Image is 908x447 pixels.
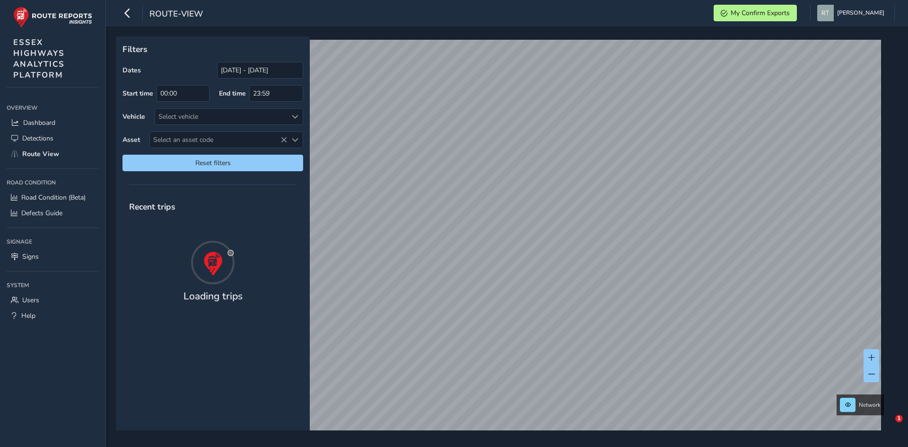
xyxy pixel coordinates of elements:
button: [PERSON_NAME] [817,5,888,21]
span: My Confirm Exports [731,9,790,18]
div: System [7,278,99,292]
p: Filters [122,43,303,55]
iframe: Intercom live chat [876,415,899,438]
label: Vehicle [122,112,145,121]
span: route-view [149,8,203,21]
button: Reset filters [122,155,303,171]
a: Help [7,308,99,324]
span: [PERSON_NAME] [837,5,884,21]
a: Signs [7,249,99,264]
span: 1 [895,415,903,422]
label: End time [219,89,246,98]
span: Signs [22,252,39,261]
label: Start time [122,89,153,98]
span: Detections [22,134,53,143]
label: Dates [122,66,141,75]
a: Defects Guide [7,205,99,221]
span: Network [859,401,881,409]
h4: Loading trips [183,290,243,302]
img: rr logo [13,7,92,28]
div: Select an asset code [287,132,303,148]
div: Overview [7,101,99,115]
span: Dashboard [23,118,55,127]
a: Dashboard [7,115,99,131]
span: Defects Guide [21,209,62,218]
span: Recent trips [122,194,182,219]
a: Detections [7,131,99,146]
span: Select an asset code [150,132,287,148]
span: Road Condition (Beta) [21,193,86,202]
div: Select vehicle [155,109,287,124]
div: Signage [7,235,99,249]
span: Route View [22,149,59,158]
button: My Confirm Exports [714,5,797,21]
span: Help [21,311,35,320]
label: Asset [122,135,140,144]
img: diamond-layout [817,5,834,21]
canvas: Map [119,40,881,441]
span: Users [22,296,39,305]
a: Road Condition (Beta) [7,190,99,205]
div: Road Condition [7,175,99,190]
a: Users [7,292,99,308]
span: Reset filters [130,158,296,167]
span: ESSEX HIGHWAYS ANALYTICS PLATFORM [13,37,65,80]
a: Route View [7,146,99,162]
